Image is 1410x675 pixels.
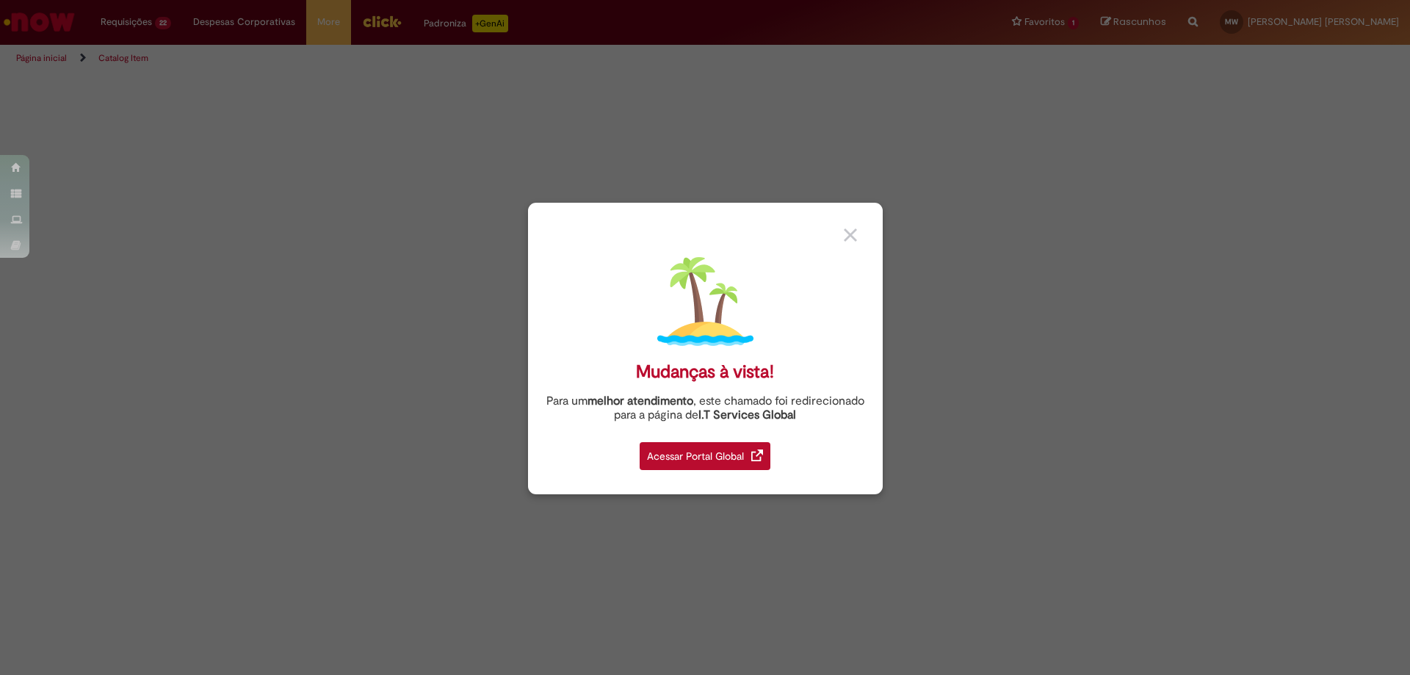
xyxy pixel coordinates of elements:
[657,253,753,350] img: island.png
[539,394,872,422] div: Para um , este chamado foi redirecionado para a página de
[587,394,693,408] strong: melhor atendimento
[698,400,796,422] a: I.T Services Global
[844,228,857,242] img: close_button_grey.png
[751,450,763,461] img: redirect_link.png
[640,442,770,470] div: Acessar Portal Global
[636,361,774,383] div: Mudanças à vista!
[640,434,770,470] a: Acessar Portal Global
